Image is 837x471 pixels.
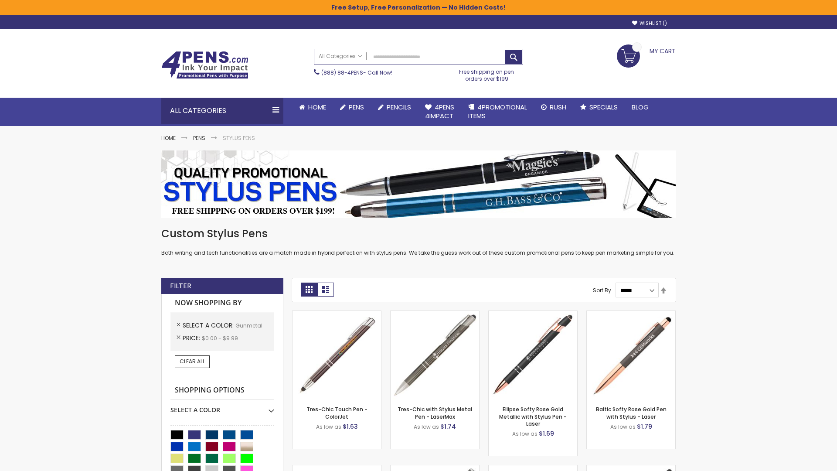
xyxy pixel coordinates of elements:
[170,381,274,400] strong: Shopping Options
[161,150,676,218] img: Stylus Pens
[387,102,411,112] span: Pencils
[512,430,538,437] span: As low as
[193,134,205,142] a: Pens
[301,283,317,297] strong: Grid
[175,355,210,368] a: Clear All
[235,322,262,329] span: Gunmetal
[610,423,636,430] span: As low as
[414,423,439,430] span: As low as
[587,311,675,399] img: Baltic Softy Rose Gold Pen with Stylus - Laser-Gunmetal
[468,102,527,120] span: 4PROMOTIONAL ITEMS
[343,422,358,431] span: $1.63
[391,311,479,318] a: Tres-Chic with Stylus Metal Pen - LaserMax-Gunmetal
[632,102,649,112] span: Blog
[587,311,675,318] a: Baltic Softy Rose Gold Pen with Stylus - Laser-Gunmetal
[292,98,333,117] a: Home
[321,69,363,76] a: (888) 88-4PENS
[223,134,255,142] strong: Stylus Pens
[398,406,472,420] a: Tres-Chic with Stylus Metal Pen - LaserMax
[391,311,479,399] img: Tres-Chic with Stylus Metal Pen - LaserMax-Gunmetal
[333,98,371,117] a: Pens
[349,102,364,112] span: Pens
[461,98,534,126] a: 4PROMOTIONALITEMS
[316,423,341,430] span: As low as
[183,334,202,342] span: Price
[319,53,362,60] span: All Categories
[161,227,676,257] div: Both writing and tech functionalities are a match made in hybrid perfection with stylus pens. We ...
[550,102,566,112] span: Rush
[170,399,274,414] div: Select A Color
[202,334,238,342] span: $0.00 - $9.99
[499,406,567,427] a: Ellipse Softy Rose Gold Metallic with Stylus Pen - Laser
[637,422,652,431] span: $1.79
[625,98,656,117] a: Blog
[596,406,667,420] a: Baltic Softy Rose Gold Pen with Stylus - Laser
[314,49,367,64] a: All Categories
[418,98,461,126] a: 4Pens4impact
[161,227,676,241] h1: Custom Stylus Pens
[170,281,191,291] strong: Filter
[293,311,381,399] img: Tres-Chic Touch Pen - ColorJet-Gunmetal
[161,98,283,124] div: All Categories
[539,429,554,438] span: $1.69
[170,294,274,312] strong: Now Shopping by
[180,358,205,365] span: Clear All
[573,98,625,117] a: Specials
[321,69,392,76] span: - Call Now!
[161,51,248,79] img: 4Pens Custom Pens and Promotional Products
[632,20,667,27] a: Wishlist
[489,311,577,318] a: Ellipse Softy Rose Gold Metallic with Stylus Pen - Laser-Gunmetal
[183,321,235,330] span: Select A Color
[293,311,381,318] a: Tres-Chic Touch Pen - ColorJet-Gunmetal
[489,311,577,399] img: Ellipse Softy Rose Gold Metallic with Stylus Pen - Laser-Gunmetal
[306,406,367,420] a: Tres-Chic Touch Pen - ColorJet
[589,102,618,112] span: Specials
[161,134,176,142] a: Home
[450,65,524,82] div: Free shipping on pen orders over $199
[425,102,454,120] span: 4Pens 4impact
[308,102,326,112] span: Home
[593,287,611,294] label: Sort By
[534,98,573,117] a: Rush
[371,98,418,117] a: Pencils
[440,422,456,431] span: $1.74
